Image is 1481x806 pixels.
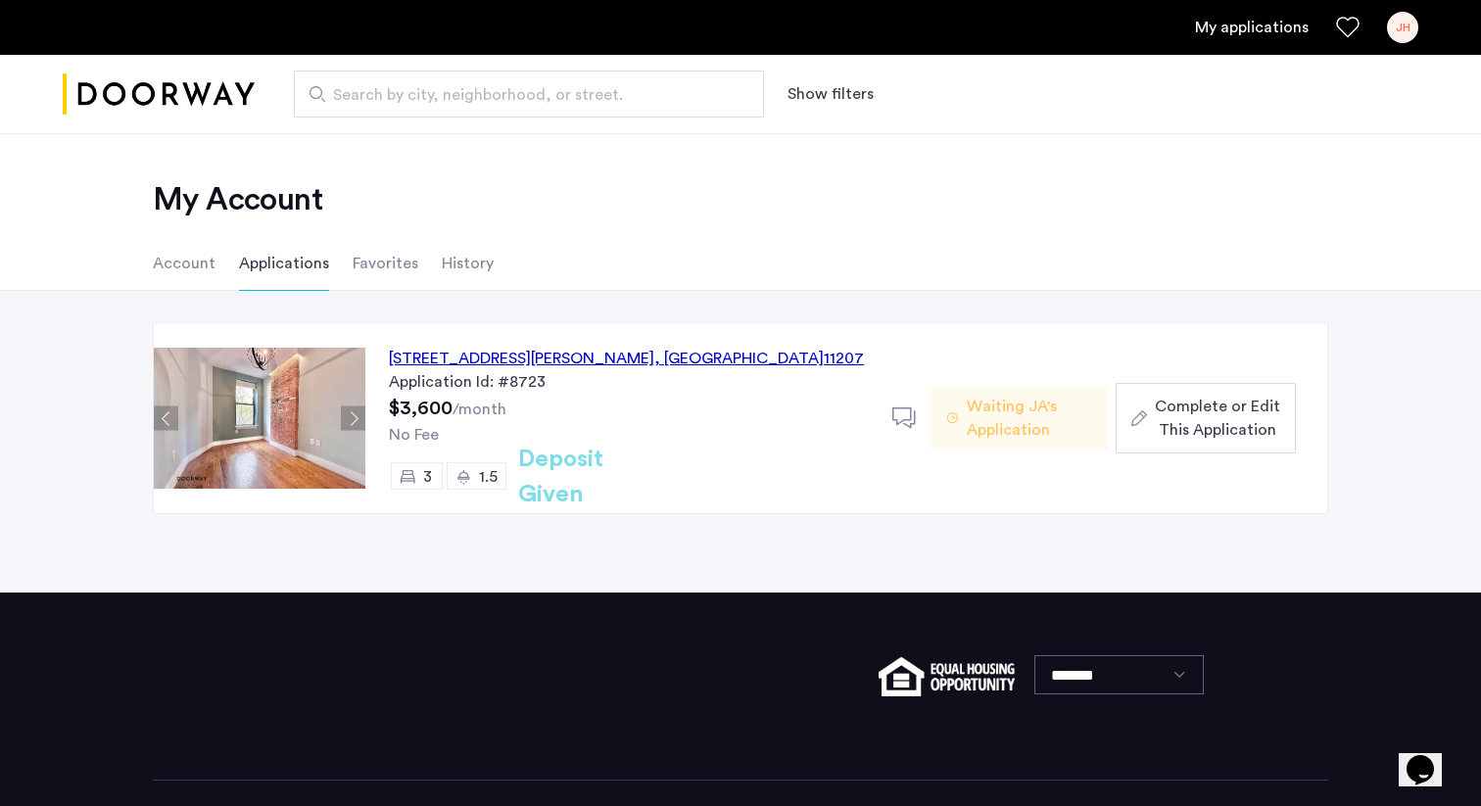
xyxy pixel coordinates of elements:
select: Language select [1034,655,1204,694]
div: JH [1387,12,1418,43]
button: Show or hide filters [788,82,874,106]
li: Applications [239,236,329,291]
span: Complete or Edit This Application [1155,395,1280,442]
button: Next apartment [341,406,365,431]
span: $3,600 [389,399,453,418]
span: No Fee [389,427,439,443]
div: [STREET_ADDRESS][PERSON_NAME] 11207 [389,347,864,370]
sub: /month [453,402,506,417]
div: Application Id: #8723 [389,370,869,394]
h2: My Account [153,180,1328,219]
button: button [1116,383,1296,453]
button: Previous apartment [154,406,178,431]
h2: Deposit Given [518,442,674,512]
li: Favorites [353,236,418,291]
img: logo [63,58,255,131]
span: 1.5 [479,469,498,485]
a: My application [1195,16,1309,39]
li: History [442,236,494,291]
span: Search by city, neighborhood, or street. [333,83,709,107]
li: Account [153,236,215,291]
img: equal-housing.png [879,657,1015,696]
a: Favorites [1336,16,1360,39]
img: Apartment photo [154,348,365,489]
span: Waiting JA's Application [967,395,1092,442]
span: , [GEOGRAPHIC_DATA] [654,351,824,366]
a: Cazamio logo [63,58,255,131]
input: Apartment Search [294,71,764,118]
iframe: chat widget [1399,728,1461,786]
span: 3 [423,469,432,485]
